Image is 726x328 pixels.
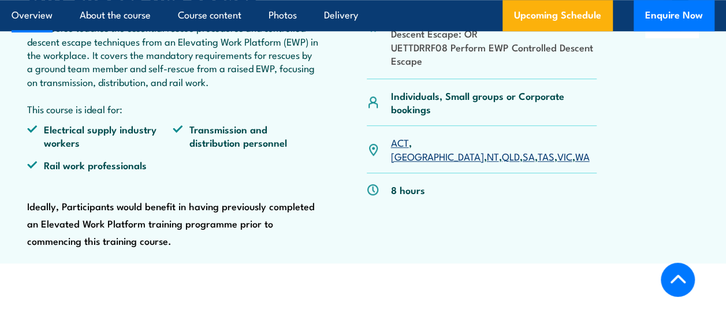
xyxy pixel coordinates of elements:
a: [GEOGRAPHIC_DATA] [390,149,483,163]
li: Transmission and distribution personnel [173,122,318,150]
a: VIC [557,149,572,163]
p: Individuals, Small groups or Corporate bookings [390,89,596,116]
li: Rail work professionals [27,158,173,172]
a: NT [486,149,498,163]
a: QLD [501,149,519,163]
a: TAS [537,149,554,163]
a: ACT [390,135,408,149]
li: Electrical supply industry workers [27,122,173,150]
a: WA [575,149,589,163]
a: SA [522,149,534,163]
li: UETTDRRF08 Perform EWP Controlled Descent Escape [390,40,596,68]
p: 8 hours [390,183,425,196]
p: , , , , , , , [390,136,596,163]
p: This course teaches the essential rescue procedures and controlled descent escape techniques from... [27,21,318,115]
